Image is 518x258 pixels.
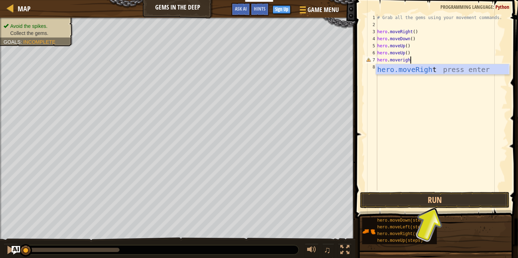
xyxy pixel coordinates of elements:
[235,5,247,12] span: Ask AI
[273,5,291,14] button: Sign Up
[377,238,423,243] span: hero.moveUp(steps)
[365,28,377,35] div: 3
[493,4,495,10] span: :
[305,244,319,258] button: Adjust volume
[440,4,493,10] span: Programming language
[294,3,343,19] button: Game Menu
[324,245,331,255] span: ♫
[12,246,20,254] button: Ask AI
[360,192,510,208] button: Run
[231,3,250,16] button: Ask AI
[365,35,377,42] div: 4
[254,5,266,12] span: Hints
[377,218,428,223] span: hero.moveDown(steps)
[338,244,352,258] button: Toggle fullscreen
[377,232,431,236] span: hero.moveRight(steps)
[362,225,376,238] img: portrait.png
[23,39,55,45] span: Incomplete
[307,5,339,14] span: Game Menu
[322,244,334,258] button: ♫
[18,4,31,13] span: Map
[365,49,377,56] div: 6
[10,30,48,36] span: Collect the gems.
[4,244,18,258] button: Ctrl + P: Pause
[365,42,377,49] div: 5
[377,225,428,230] span: hero.moveLeft(steps)
[20,39,23,45] span: :
[4,23,68,30] li: Avoid the spikes.
[495,4,509,10] span: Python
[365,21,377,28] div: 2
[365,56,377,64] div: 7
[14,4,31,13] a: Map
[4,30,68,37] li: Collect the gems.
[4,39,20,45] span: Goals
[365,64,377,71] div: 8
[10,23,48,29] span: Avoid the spikes.
[365,14,377,21] div: 1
